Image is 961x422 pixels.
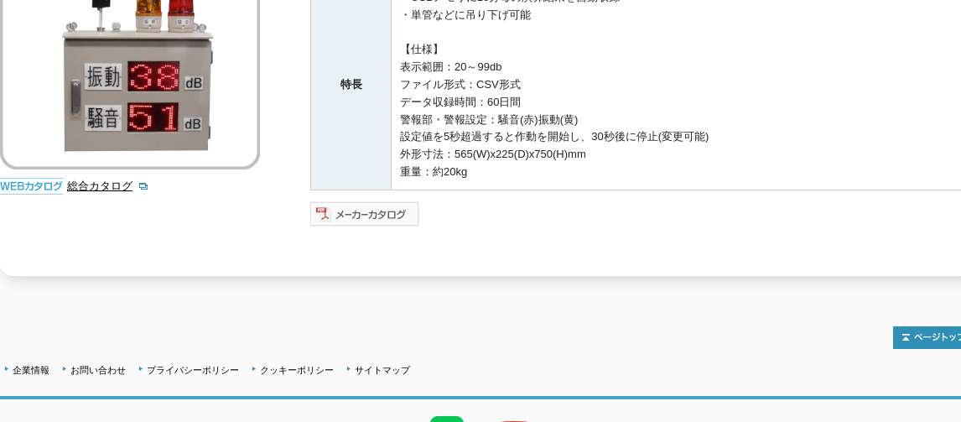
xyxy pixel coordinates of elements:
a: 企業情報 [13,365,49,375]
a: お問い合わせ [70,365,126,375]
img: メーカーカタログ [310,201,420,227]
a: クッキーポリシー [260,365,334,375]
a: メーカーカタログ [310,211,420,224]
a: サイトマップ [355,365,410,375]
a: プライバシーポリシー [147,365,239,375]
a: 総合カタログ [67,180,149,192]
